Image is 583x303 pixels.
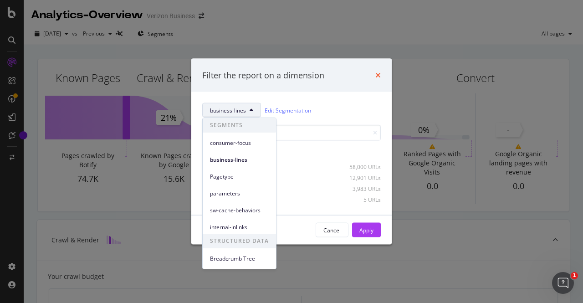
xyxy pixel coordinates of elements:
div: Select all data available [202,148,381,156]
span: SEGMENTS [203,118,276,133]
span: STRUCTURED DATA [203,234,276,248]
span: Breadcrumb Tree [210,255,269,263]
span: business-lines [210,106,246,114]
div: Cancel [323,226,341,234]
div: times [375,69,381,81]
div: Filter the report on a dimension [202,69,324,81]
span: parameters [210,190,269,198]
span: Pagetype [210,173,269,181]
span: sw-cache-behaviors [210,206,269,215]
div: modal [191,58,392,245]
div: 12,901 URLs [336,174,381,181]
iframe: Intercom live chat [552,272,574,294]
button: Apply [352,223,381,237]
button: Cancel [316,223,348,237]
div: Apply [359,226,373,234]
div: 5 URLs [336,195,381,203]
span: business-lines [210,156,269,164]
div: 3,983 URLs [336,185,381,192]
span: consumer-focus [210,139,269,147]
input: Search [202,125,381,141]
div: 58,000 URLs [336,163,381,170]
button: business-lines [202,103,261,118]
a: Edit Segmentation [265,105,311,115]
span: internal-inlinks [210,223,269,231]
span: 1 [571,272,578,279]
